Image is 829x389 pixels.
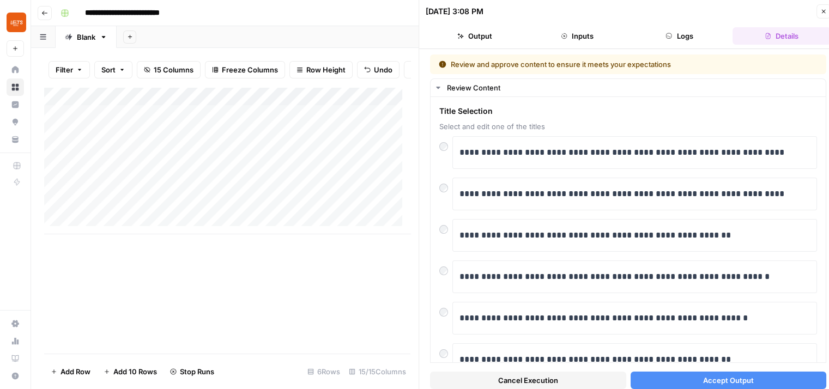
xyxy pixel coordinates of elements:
a: Learning Hub [7,350,24,367]
button: 15 Columns [137,61,201,78]
img: LETS Logo [7,13,26,32]
button: Logs [631,27,729,45]
span: Add 10 Rows [113,366,157,377]
a: Insights [7,96,24,113]
a: Your Data [7,131,24,148]
a: Usage [7,332,24,350]
button: Inputs [528,27,626,45]
button: Help + Support [7,367,24,385]
span: Title Selection [439,106,817,117]
button: Accept Output [631,372,827,389]
span: Row Height [306,64,346,75]
span: Stop Runs [180,366,214,377]
button: Row Height [289,61,353,78]
button: Stop Runs [164,363,221,380]
div: Review and approve content to ensure it meets your expectations [439,59,745,70]
button: Review Content [431,79,826,96]
button: Undo [357,61,400,78]
button: Add Row [44,363,97,380]
button: Add 10 Rows [97,363,164,380]
a: Opportunities [7,113,24,131]
span: Sort [101,64,116,75]
div: Blank [77,32,95,42]
div: 15/15 Columns [344,363,410,380]
button: Cancel Execution [430,372,626,389]
a: Browse [7,78,24,96]
a: Blank [56,26,117,48]
button: Output [426,27,524,45]
span: 15 Columns [154,64,193,75]
div: 6 Rows [303,363,344,380]
span: Accept Output [703,375,754,386]
button: Freeze Columns [205,61,285,78]
span: Select and edit one of the titles [439,121,817,132]
span: Cancel Execution [498,375,558,386]
button: Filter [49,61,90,78]
button: Workspace: LETS [7,9,24,36]
span: Add Row [60,366,90,377]
span: Freeze Columns [222,64,278,75]
span: Undo [374,64,392,75]
div: Review Content [447,82,819,93]
a: Settings [7,315,24,332]
a: Home [7,61,24,78]
span: Filter [56,64,73,75]
button: Sort [94,61,132,78]
div: [DATE] 3:08 PM [426,6,483,17]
